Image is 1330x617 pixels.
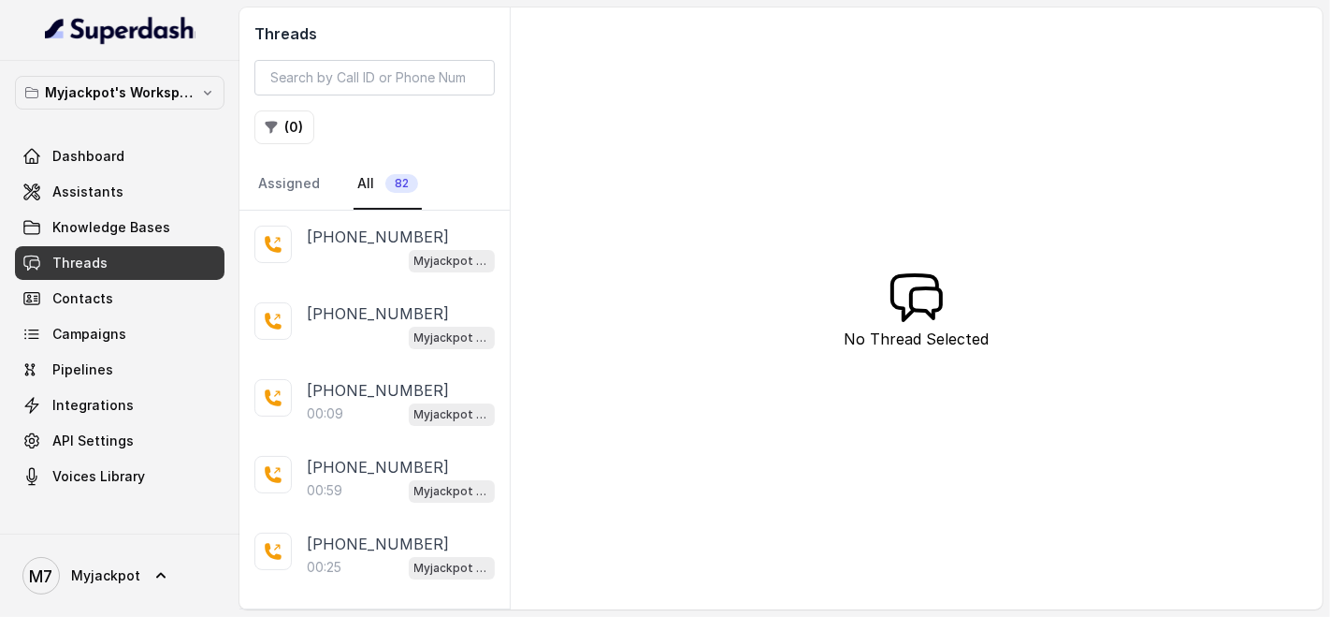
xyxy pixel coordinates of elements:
span: Campaigns [52,325,126,344]
h2: Threads [254,22,495,45]
p: No Thread Selected [844,328,989,350]
p: [PHONE_NUMBER] [307,379,449,402]
a: Voices Library [15,460,224,493]
p: 00:25 [307,558,341,577]
span: Assistants [52,183,123,201]
p: Myjackpot agent [414,329,489,347]
span: Pipelines [52,360,113,379]
p: Myjackpot agent [414,405,489,424]
a: Threads [15,246,224,280]
a: Campaigns [15,317,224,351]
p: 00:59 [307,481,342,500]
span: Contacts [52,289,113,308]
img: light.svg [45,15,195,45]
span: Knowledge Bases [52,218,170,237]
p: [PHONE_NUMBER] [307,226,449,248]
a: Dashboard [15,140,224,173]
p: Myjackpot's Workspace [45,81,195,104]
p: Myjackpot agent [414,252,489,271]
p: Myjackpot agent [414,482,489,501]
a: Knowledge Bases [15,211,224,244]
span: Voices Library [52,467,145,486]
button: (0) [254,110,314,144]
text: M7 [30,566,53,586]
a: Contacts [15,282,224,316]
span: Myjackpot [71,566,140,585]
input: Search by Call ID or Phone Number [254,60,495,95]
nav: Tabs [254,159,495,210]
span: Dashboard [52,147,124,166]
a: Assigned [254,159,324,210]
p: [PHONE_NUMBER] [307,533,449,555]
a: Assistants [15,175,224,209]
a: Pipelines [15,353,224,387]
p: Myjackpot agent [414,559,489,578]
p: [PHONE_NUMBER] [307,456,449,478]
a: API Settings [15,424,224,458]
a: All82 [354,159,422,210]
p: 00:09 [307,404,343,423]
button: Myjackpot's Workspace [15,76,224,110]
a: Integrations [15,389,224,422]
a: Myjackpot [15,550,224,602]
span: Threads [52,254,108,272]
span: API Settings [52,432,134,450]
p: [PHONE_NUMBER] [307,302,449,325]
span: Integrations [52,396,134,415]
span: 82 [385,174,418,193]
